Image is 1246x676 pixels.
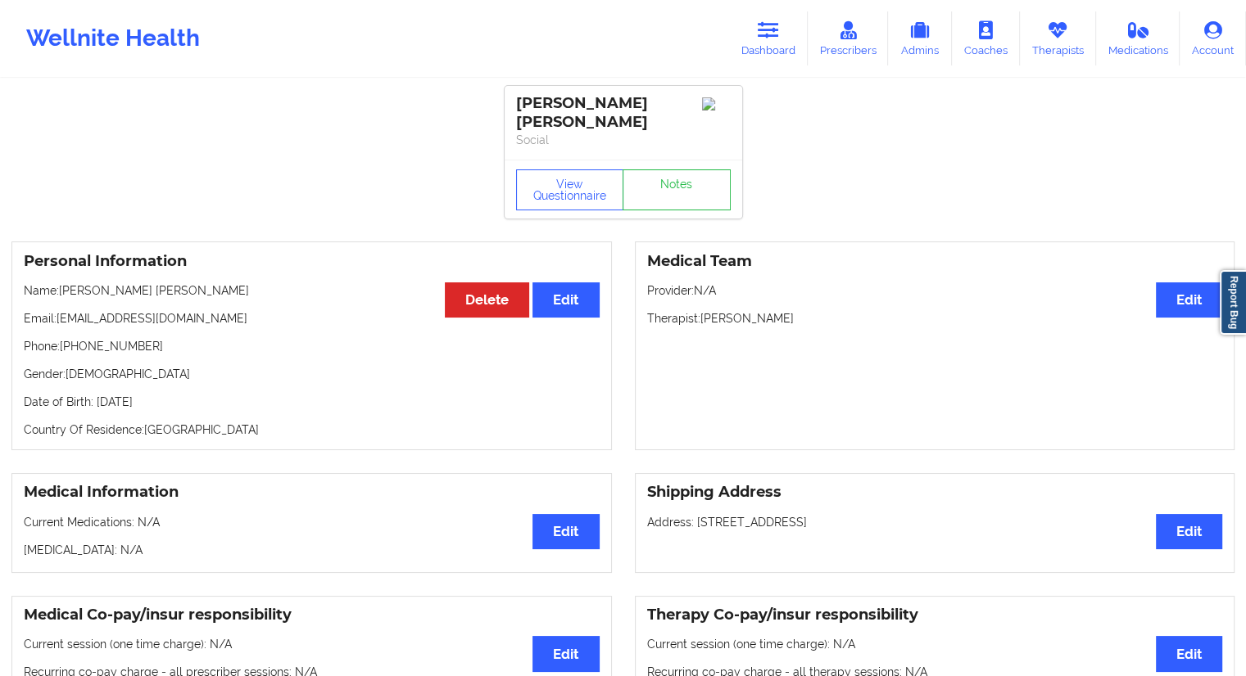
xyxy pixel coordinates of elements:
p: Provider: N/A [647,282,1223,299]
h3: Personal Information [24,252,600,271]
button: Edit [532,282,599,318]
img: Image%2Fplaceholer-image.png [702,97,731,110]
button: Edit [532,514,599,549]
p: Gender: [DEMOGRAPHIC_DATA] [24,366,600,382]
h3: Shipping Address [647,483,1223,502]
p: Current session (one time charge): N/A [647,636,1223,652]
a: Coaches [952,11,1020,65]
button: Edit [532,636,599,671]
p: Email: [EMAIL_ADDRESS][DOMAIN_NAME] [24,310,600,327]
h3: Medical Information [24,483,600,502]
button: Delete [445,282,529,318]
p: Social [516,132,731,148]
a: Admins [888,11,952,65]
a: Prescribers [808,11,889,65]
button: Edit [1156,514,1222,549]
p: Current Medications: N/A [24,514,600,530]
p: Name: [PERSON_NAME] [PERSON_NAME] [24,282,600,299]
h3: Therapy Co-pay/insur responsibility [647,606,1223,624]
p: Therapist: [PERSON_NAME] [647,310,1223,327]
h3: Medical Co-pay/insur responsibility [24,606,600,624]
button: Edit [1156,636,1222,671]
div: [PERSON_NAME] [PERSON_NAME] [516,94,731,132]
a: Account [1180,11,1246,65]
p: Country Of Residence: [GEOGRAPHIC_DATA] [24,421,600,438]
a: Medications [1096,11,1180,65]
button: Edit [1156,282,1222,318]
p: [MEDICAL_DATA]: N/A [24,542,600,558]
p: Phone: [PHONE_NUMBER] [24,338,600,354]
p: Date of Birth: [DATE] [24,394,600,410]
p: Current session (one time charge): N/A [24,636,600,652]
p: Address: [STREET_ADDRESS] [647,514,1223,530]
a: Notes [623,169,731,210]
button: View Questionnaire [516,169,624,210]
a: Dashboard [729,11,808,65]
h3: Medical Team [647,252,1223,271]
a: Report Bug [1220,270,1246,335]
a: Therapists [1020,11,1096,65]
